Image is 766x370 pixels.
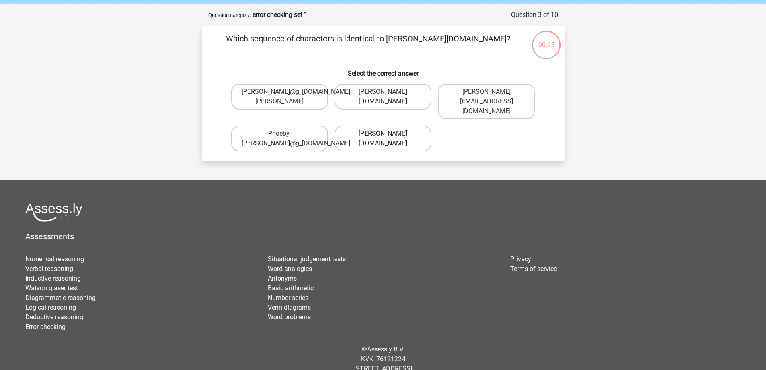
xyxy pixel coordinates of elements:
[335,84,431,110] label: [PERSON_NAME][DOMAIN_NAME]
[268,284,314,292] a: Basic arithmetic
[438,84,535,119] label: [PERSON_NAME][EMAIL_ADDRESS][DOMAIN_NAME]
[25,294,96,302] a: Diagrammatic reasoning
[510,265,557,273] a: Terms of service
[367,345,404,353] a: Assessly B.V.
[215,33,522,57] p: Which sequence of characters is identical to [PERSON_NAME][DOMAIN_NAME]?
[25,284,78,292] a: Watson glaser test
[231,84,328,110] label: [PERSON_NAME]@g_[DOMAIN_NAME][PERSON_NAME]
[25,265,73,273] a: Verbal reasoning
[208,12,251,18] small: Question category:
[25,203,82,222] img: Assessly logo
[268,304,311,311] a: Venn diagrams
[268,313,311,321] a: Word problems
[25,255,84,263] a: Numerical reasoning
[25,313,83,321] a: Deductive reasoning
[268,265,312,273] a: Word analogies
[25,304,76,311] a: Logical reasoning
[25,323,66,331] a: Error checking
[268,294,308,302] a: Number series
[25,232,741,241] h5: Assessments
[531,30,561,50] div: 00:25
[253,11,308,19] strong: error checking set 1
[215,63,552,77] h6: Select the correct answer
[268,275,297,282] a: Antonyms
[231,126,328,151] label: Phoeby-[PERSON_NAME]@g_[DOMAIN_NAME]
[25,275,81,282] a: Inductive reasoning
[335,126,431,151] label: [PERSON_NAME][DOMAIN_NAME]
[268,255,346,263] a: Situational judgement tests
[511,10,558,20] div: Question 3 of 10
[510,255,531,263] a: Privacy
